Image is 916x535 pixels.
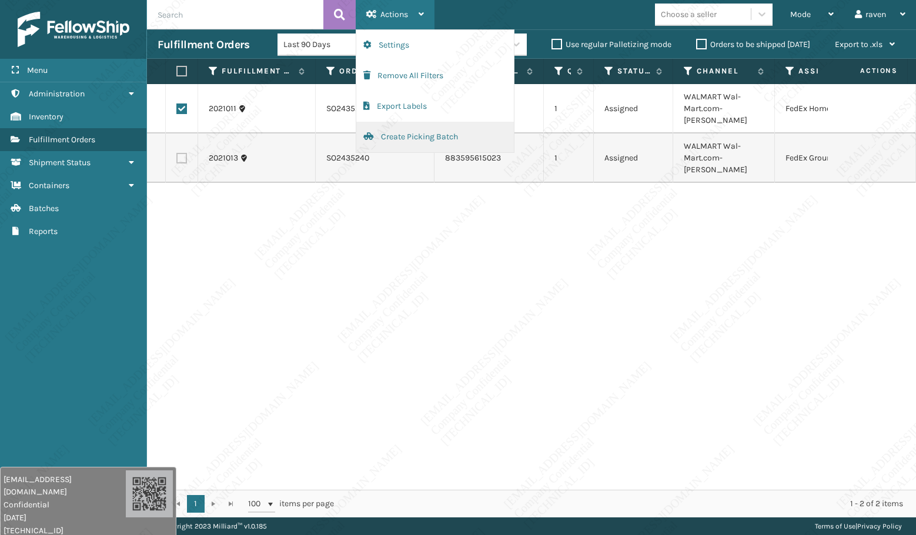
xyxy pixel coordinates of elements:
[339,66,412,76] label: Order Number
[697,66,752,76] label: Channel
[551,39,671,49] label: Use regular Palletizing mode
[209,152,238,164] a: 2021013
[356,91,514,122] button: Export Labels
[187,495,205,513] a: 1
[356,122,514,152] button: Create Picking Batch
[161,517,267,535] p: Copyright 2023 Milliard™ v 1.0.185
[696,39,810,49] label: Orders to be shipped [DATE]
[673,84,775,133] td: WALMART Wal-Mart.com-[PERSON_NAME]
[4,499,126,511] span: Confidential
[29,112,63,122] span: Inventory
[29,203,59,213] span: Batches
[158,38,249,52] h3: Fulfillment Orders
[350,498,903,510] div: 1 - 2 of 2 items
[815,517,902,535] div: |
[617,66,650,76] label: Status
[29,89,85,99] span: Administration
[544,133,594,183] td: 1
[567,66,571,76] label: Quantity
[356,30,514,61] button: Settings
[222,66,293,76] label: Fulfillment Order Id
[4,511,126,524] span: [DATE]
[209,103,236,115] a: 2021011
[27,65,48,75] span: Menu
[798,66,864,76] label: Assigned Carrier Service
[316,133,434,183] td: SO2435240
[823,61,905,81] span: Actions
[661,8,717,21] div: Choose a seller
[283,38,375,51] div: Last 90 Days
[18,12,129,47] img: logo
[673,133,775,183] td: WALMART Wal-Mart.com-[PERSON_NAME]
[544,84,594,133] td: 1
[775,133,887,183] td: FedEx Ground
[594,133,673,183] td: Assigned
[815,522,855,530] a: Terms of Use
[594,84,673,133] td: Assigned
[29,135,95,145] span: Fulfillment Orders
[29,226,58,236] span: Reports
[316,84,434,133] td: SO2435239
[380,9,408,19] span: Actions
[790,9,811,19] span: Mode
[248,498,266,510] span: 100
[835,39,882,49] span: Export to .xls
[775,84,887,133] td: FedEx Home Delivery
[29,158,91,168] span: Shipment Status
[445,153,501,163] a: 883595615023
[29,180,69,190] span: Containers
[4,473,126,498] span: [EMAIL_ADDRESS][DOMAIN_NAME]
[356,61,514,91] button: Remove All Filters
[857,522,902,530] a: Privacy Policy
[248,495,334,513] span: items per page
